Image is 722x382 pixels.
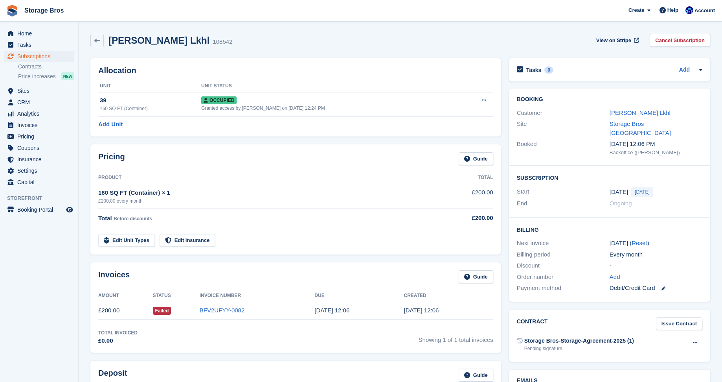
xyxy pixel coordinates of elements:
[18,72,74,81] a: Price increases NEW
[17,204,64,215] span: Booking Portal
[432,172,493,184] th: Total
[200,290,315,302] th: Invoice Number
[17,177,64,188] span: Capital
[610,250,702,259] div: Every month
[524,337,634,345] div: Storage Bros-Storage-Agreement-2025 (1)
[17,97,64,108] span: CRM
[201,96,237,104] span: Occupied
[4,131,74,142] a: menu
[610,120,671,136] a: Storage Bros [GEOGRAPHIC_DATA]
[17,142,64,153] span: Coupons
[200,307,245,314] a: BFV2UFYY-0082
[4,108,74,119] a: menu
[98,290,153,302] th: Amount
[98,66,493,75] h2: Allocation
[544,66,553,74] div: 0
[628,6,644,14] span: Create
[98,197,432,205] div: £200.00 every month
[108,35,209,46] h2: [PERSON_NAME] Lkhl
[694,7,715,15] span: Account
[98,188,432,197] div: 160 SQ FT (Container) × 1
[6,5,18,17] img: stora-icon-8386f47178a22dfd0bd8f6a31ec36ba5ce8667c1dd55bd0f319d3a0aa187defe.svg
[517,317,548,330] h2: Contract
[4,142,74,153] a: menu
[4,177,74,188] a: menu
[459,270,493,283] a: Guide
[17,85,64,96] span: Sites
[98,234,155,247] a: Edit Unit Types
[524,345,634,352] div: Pending signature
[610,239,702,248] div: [DATE] ( )
[98,215,112,221] span: Total
[17,108,64,119] span: Analytics
[517,140,610,156] div: Booked
[404,307,439,314] time: 2025-09-17 11:06:18 UTC
[459,369,493,382] a: Guide
[517,173,702,181] h2: Subscription
[610,200,632,207] span: Ongoing
[632,240,647,246] a: Reset
[593,34,641,47] a: View on Stripe
[17,131,64,142] span: Pricing
[610,188,628,197] time: 2025-09-17 00:00:00 UTC
[18,63,74,70] a: Contracts
[314,290,404,302] th: Due
[314,307,349,314] time: 2025-09-18 11:06:18 UTC
[517,261,610,270] div: Discount
[21,4,67,17] a: Storage Bros
[656,317,702,330] a: Issue Contract
[685,6,693,14] img: Jamie O’Mara
[4,165,74,176] a: menu
[98,329,138,336] div: Total Invoiced
[17,154,64,165] span: Insurance
[596,37,631,44] span: View on Stripe
[517,109,610,118] div: Customer
[153,307,171,315] span: Failed
[610,261,702,270] div: -
[610,140,702,149] div: [DATE] 12:06 PM
[517,187,610,197] div: Start
[4,97,74,108] a: menu
[98,270,130,283] h2: Invoices
[160,234,215,247] a: Edit Insurance
[4,28,74,39] a: menu
[213,37,232,46] div: 108542
[17,39,64,50] span: Tasks
[517,199,610,208] div: End
[4,204,74,215] a: menu
[17,165,64,176] span: Settings
[98,152,125,165] h2: Pricing
[526,66,542,74] h2: Tasks
[650,34,710,47] a: Cancel Subscription
[17,28,64,39] span: Home
[4,85,74,96] a: menu
[98,302,153,319] td: £200.00
[610,273,620,282] a: Add
[65,205,74,214] a: Preview store
[631,187,653,197] span: [DATE]
[517,273,610,282] div: Order number
[517,250,610,259] div: Billing period
[18,73,56,80] span: Price increases
[98,172,432,184] th: Product
[201,105,459,112] div: Granted access by [PERSON_NAME] on [DATE] 12:24 PM
[4,154,74,165] a: menu
[4,51,74,62] a: menu
[98,336,138,345] div: £0.00
[404,290,493,302] th: Created
[517,239,610,248] div: Next invoice
[517,120,610,137] div: Site
[114,216,152,221] span: Before discounts
[100,105,201,112] div: 160 SQ FT (Container)
[517,284,610,293] div: Payment method
[4,120,74,131] a: menu
[98,369,127,382] h2: Deposit
[610,149,702,157] div: Backoffice ([PERSON_NAME])
[7,194,78,202] span: Storefront
[153,290,200,302] th: Status
[679,66,690,75] a: Add
[17,120,64,131] span: Invoices
[432,214,493,223] div: £200.00
[201,80,459,92] th: Unit Status
[100,96,201,105] div: 39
